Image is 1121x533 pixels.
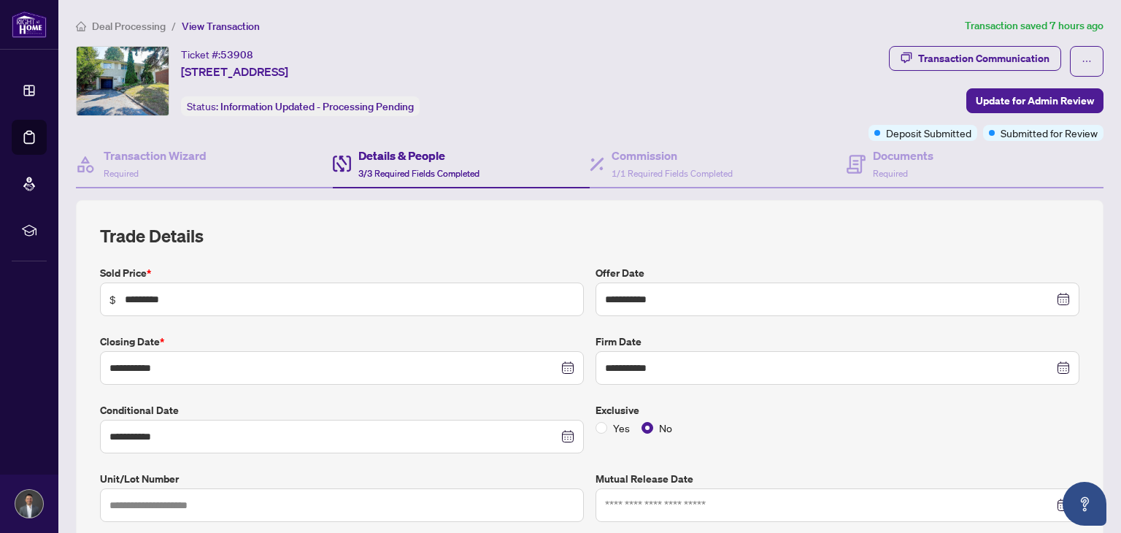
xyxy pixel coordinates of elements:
[181,96,420,116] div: Status:
[15,490,43,518] img: Profile Icon
[918,47,1049,70] div: Transaction Communication
[104,147,207,164] h4: Transaction Wizard
[100,402,584,418] label: Conditional Date
[100,334,584,350] label: Closing Date
[596,265,1079,281] label: Offer Date
[92,20,166,33] span: Deal Processing
[76,21,86,31] span: home
[358,147,479,164] h4: Details & People
[100,265,584,281] label: Sold Price
[596,402,1079,418] label: Exclusive
[965,18,1103,34] article: Transaction saved 7 hours ago
[12,11,47,38] img: logo
[358,168,479,179] span: 3/3 Required Fields Completed
[612,147,733,164] h4: Commission
[886,125,971,141] span: Deposit Submitted
[976,89,1094,112] span: Update for Admin Review
[220,48,253,61] span: 53908
[181,63,288,80] span: [STREET_ADDRESS]
[612,168,733,179] span: 1/1 Required Fields Completed
[100,224,1079,248] h2: Trade Details
[109,291,116,307] span: $
[607,420,636,436] span: Yes
[77,47,169,115] img: IMG-C12356242_1.jpg
[220,100,414,113] span: Information Updated - Processing Pending
[100,471,584,487] label: Unit/Lot Number
[182,20,260,33] span: View Transaction
[966,88,1103,113] button: Update for Admin Review
[596,471,1079,487] label: Mutual Release Date
[596,334,1079,350] label: Firm Date
[1001,125,1098,141] span: Submitted for Review
[889,46,1061,71] button: Transaction Communication
[104,168,139,179] span: Required
[1063,482,1106,526] button: Open asap
[873,168,908,179] span: Required
[1082,56,1092,66] span: ellipsis
[181,46,253,63] div: Ticket #:
[172,18,176,34] li: /
[873,147,933,164] h4: Documents
[653,420,678,436] span: No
